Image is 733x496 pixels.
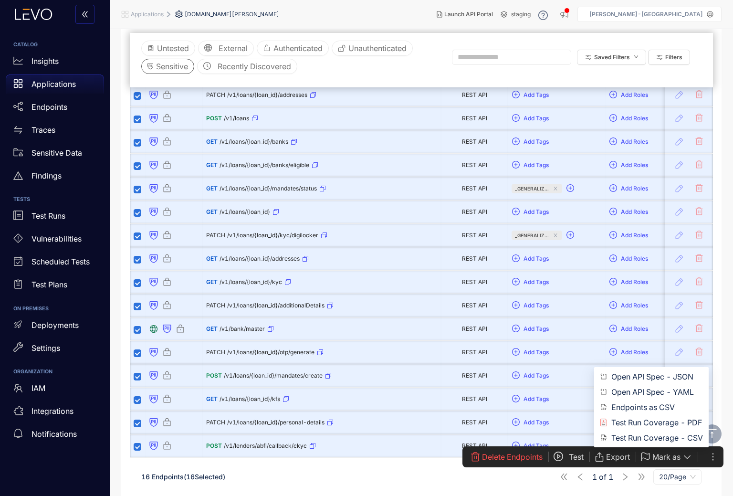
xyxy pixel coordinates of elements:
span: Add Tags [524,302,549,309]
span: Open API Spec - JSON [611,371,703,382]
span: warning [13,171,23,180]
span: plus-circle [609,301,617,310]
span: /v1/loans/{loan_id}/kfs [220,396,280,402]
li: Open API Spec - JSON [594,369,709,384]
p: Scheduled Tests [31,257,90,266]
span: Test [569,453,584,461]
span: double-left [81,11,89,19]
span: PATCH [206,419,225,426]
button: plus-circleAdd Tags [512,87,549,103]
span: plus-circle [512,161,520,169]
button: plus-circleAdd Tags [512,274,549,290]
span: 16 Endpoints [141,473,184,481]
span: Endpoints as CSV [611,402,703,412]
a: Insights [6,52,104,74]
span: /v1/loans/{loan_id} [220,209,270,215]
span: [DOMAIN_NAME][PERSON_NAME] [185,11,279,18]
span: 20/Page [659,470,696,484]
a: Deployments [6,316,104,338]
span: plus-circle [609,278,617,286]
span: Launch API Portal [444,11,493,18]
span: Add Roles [621,349,648,356]
span: Add Roles [621,209,648,215]
span: /v1/loans/{loan_id}/banks/eligible [220,162,309,169]
a: Scheduled Tests [6,253,104,275]
div: REST API [445,372,504,379]
span: GET [206,185,218,192]
button: plus-circleAdd Roles [609,228,649,243]
a: Test Plans [6,275,104,298]
span: plus-circle [512,395,520,403]
button: plus-circleAdd Roles [609,321,649,337]
button: plus-circleAdd Tags [512,134,549,149]
span: /v1/loans/{loan_id}/kyc/digilocker [227,232,318,239]
p: Test Plans [31,280,67,289]
span: plus-circle [609,161,617,169]
span: Add Tags [524,279,549,285]
button: clock-circleRecently Discovered [197,59,297,74]
span: Add Roles [621,255,648,262]
button: Export [594,449,640,464]
span: Add Roles [621,162,648,169]
span: GET [206,162,218,169]
h6: ON PREMISES [13,306,96,312]
h6: ORGANIZATION [13,369,96,375]
button: plus-circle [566,228,578,243]
span: Unauthenticated [348,44,407,53]
button: plus-circleAdd Roles [609,345,649,360]
span: plus-circle [609,254,617,263]
span: 1 [592,473,597,481]
span: GET [206,396,218,402]
button: plus-circleAdd Roles [609,204,649,220]
p: Notifications [31,430,77,438]
div: REST API [445,209,504,215]
button: Saved Filtersdown [577,50,646,65]
p: Endpoints [31,103,67,111]
span: Export [606,453,630,461]
span: plus-circle [609,137,617,146]
div: REST API [445,279,504,285]
span: Add Tags [524,349,549,356]
span: GET [206,138,218,145]
h6: CATALOG [13,42,96,48]
p: Deployments [31,321,79,329]
p: [PERSON_NAME]-[GEOGRAPHIC_DATA] [589,11,703,18]
p: Applications [31,80,76,88]
span: /v1/loans/{loan_id}/mandates/status [220,185,317,192]
div: REST API [445,326,504,332]
button: plus-circleAdd Roles [609,134,649,149]
span: _generaliz... [515,184,549,193]
h6: TESTS [13,197,96,202]
span: down [634,55,639,60]
button: plus-circle [566,181,578,196]
span: Add Roles [621,185,648,192]
span: PATCH [206,92,225,98]
a: Test Runs [6,207,104,230]
div: REST API [445,443,504,449]
span: plus-circle [512,114,520,123]
span: team [13,383,23,393]
span: plus-circle [512,254,520,263]
span: GET [206,255,218,262]
span: plus-circle [609,184,617,193]
span: plus-circle [512,301,520,310]
span: Add Tags [524,92,549,98]
span: /v1/loans/{loan_id}/mandates/create [224,372,323,379]
span: Filters [665,54,682,61]
span: /v1/loans/{loan_id}/addresses [227,92,307,98]
div: REST API [445,138,504,145]
span: Add Roles [621,92,648,98]
span: Delete Endpoints [482,453,543,461]
span: Add Tags [524,115,549,122]
span: Add Roles [621,138,648,145]
span: /v1/loans/{loan_id}/kyc [220,279,282,285]
span: swap [13,125,23,135]
span: vertical-align-top [706,428,718,439]
span: Add Tags [524,138,549,145]
span: GET [206,326,218,332]
div: REST API [445,419,504,426]
span: Mark as [652,453,681,461]
span: plus-circle [512,325,520,333]
button: plus-circleAdd Tags [512,158,549,173]
span: /v1/loans/{loan_id}/otp/generate [227,349,314,356]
